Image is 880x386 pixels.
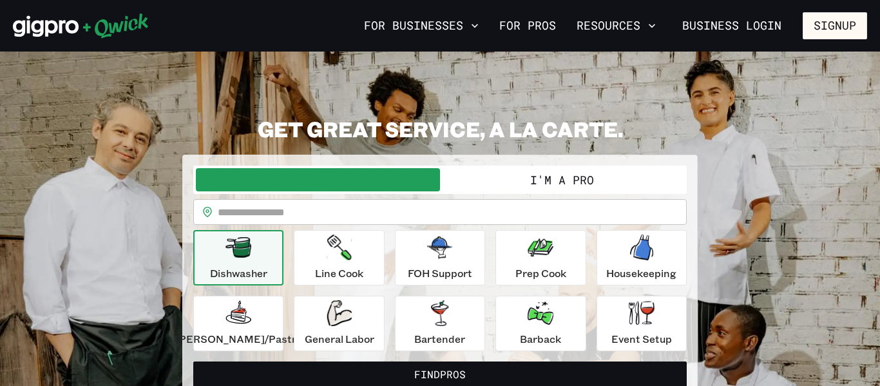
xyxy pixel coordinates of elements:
[611,331,672,347] p: Event Setup
[671,12,792,39] a: Business Login
[803,12,867,39] button: Signup
[182,116,698,142] h2: GET GREAT SERVICE, A LA CARTE.
[597,230,687,285] button: Housekeeping
[440,168,684,191] button: I'm a Pro
[495,296,586,351] button: Barback
[196,168,440,191] button: I'm a Business
[408,265,472,281] p: FOH Support
[193,230,283,285] button: Dishwasher
[520,331,561,347] p: Barback
[597,296,687,351] button: Event Setup
[495,230,586,285] button: Prep Cook
[294,230,384,285] button: Line Cook
[571,15,661,37] button: Resources
[395,230,485,285] button: FOH Support
[315,265,363,281] p: Line Cook
[359,15,484,37] button: For Businesses
[193,296,283,351] button: [PERSON_NAME]/Pastry
[294,296,384,351] button: General Labor
[210,265,267,281] p: Dishwasher
[175,331,301,347] p: [PERSON_NAME]/Pastry
[606,265,676,281] p: Housekeeping
[305,331,374,347] p: General Labor
[494,15,561,37] a: For Pros
[515,265,566,281] p: Prep Cook
[414,331,465,347] p: Bartender
[395,296,485,351] button: Bartender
